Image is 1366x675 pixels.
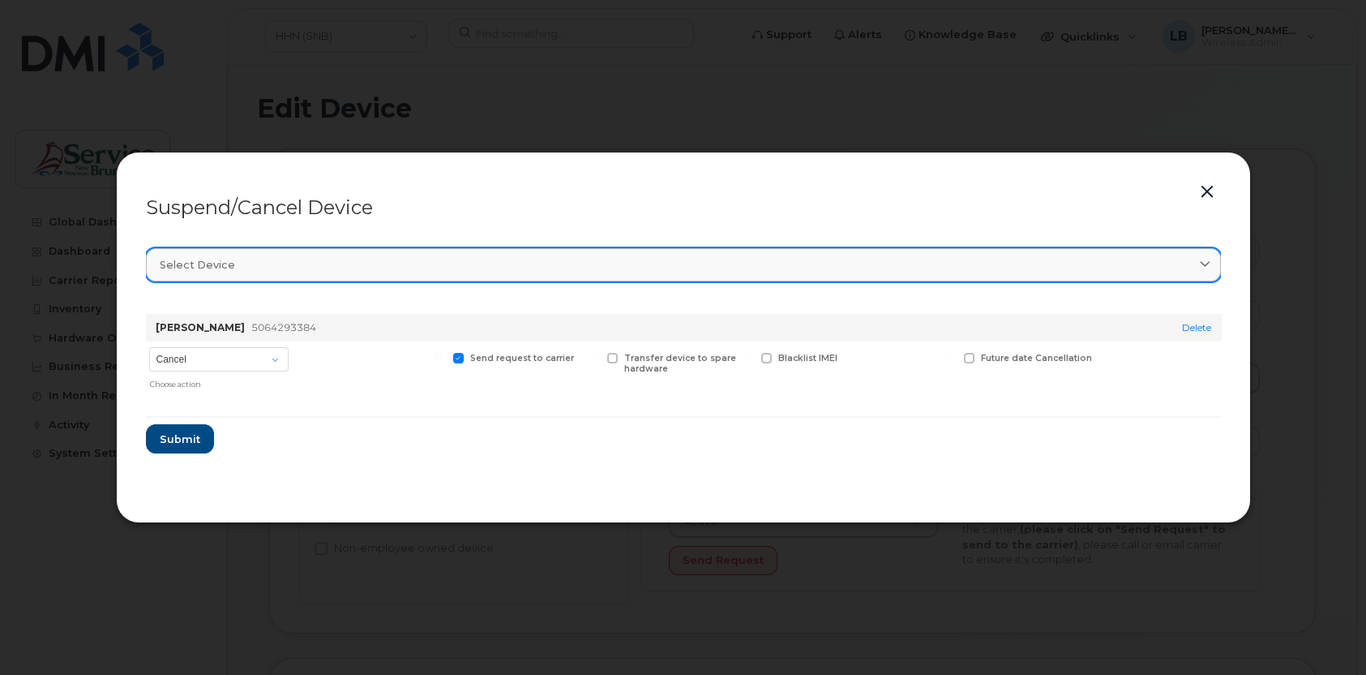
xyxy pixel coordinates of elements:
[150,373,288,390] div: Choose action
[156,321,245,333] strong: [PERSON_NAME]
[160,257,235,273] span: Select device
[981,353,1092,363] span: Future date Cancellation
[742,353,750,361] input: Blacklist IMEI
[588,353,596,361] input: Transfer device to spare hardware
[944,353,953,361] input: Future date Cancellation
[251,321,316,333] span: 5064293384
[146,248,1221,282] a: Select device
[146,198,1221,217] div: Suspend/Cancel Device
[1182,321,1211,333] a: Delete
[624,353,736,374] span: Transfer device to spare hardware
[434,353,442,361] input: Send request to carrier
[778,353,837,363] span: Blacklist IMEI
[470,353,574,363] span: Send request to carrier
